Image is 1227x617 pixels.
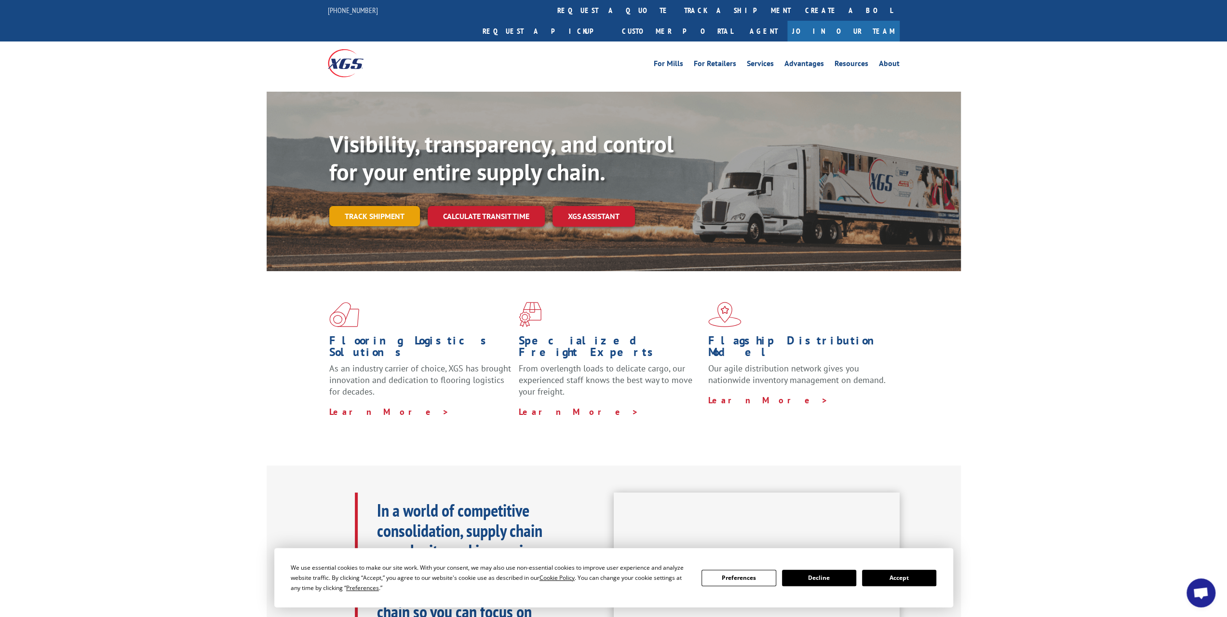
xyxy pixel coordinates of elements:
a: XGS ASSISTANT [553,206,635,227]
a: Customer Portal [615,21,740,41]
div: We use essential cookies to make our site work. With your consent, we may also use non-essential ... [291,562,690,593]
h1: Specialized Freight Experts [519,335,701,363]
div: Cookie Consent Prompt [274,548,953,607]
a: For Mills [654,60,683,70]
button: Accept [862,570,936,586]
a: Advantages [784,60,824,70]
span: Cookie Policy [539,574,575,582]
span: Our agile distribution network gives you nationwide inventory management on demand. [708,363,886,385]
p: From overlength loads to delicate cargo, our experienced staff knows the best way to move your fr... [519,363,701,406]
a: Calculate transit time [428,206,545,227]
a: [PHONE_NUMBER] [328,5,378,15]
span: Preferences [346,584,379,592]
img: xgs-icon-focused-on-flooring-red [519,302,541,327]
a: Services [747,60,774,70]
a: Track shipment [329,206,420,226]
a: Join Our Team [787,21,900,41]
img: xgs-icon-total-supply-chain-intelligence-red [329,302,359,327]
img: xgs-icon-flagship-distribution-model-red [708,302,742,327]
b: Visibility, transparency, and control for your entire supply chain. [329,129,674,187]
span: As an industry carrier of choice, XGS has brought innovation and dedication to flooring logistics... [329,363,511,397]
button: Decline [782,570,856,586]
a: About [879,60,900,70]
a: For Retailers [694,60,736,70]
a: Request a pickup [475,21,615,41]
button: Preferences [701,570,776,586]
a: Resources [835,60,868,70]
a: Learn More > [329,406,449,417]
div: Open chat [1187,578,1215,607]
a: Learn More > [519,406,639,417]
a: Learn More > [708,395,828,406]
a: Agent [740,21,787,41]
h1: Flagship Distribution Model [708,335,890,363]
h1: Flooring Logistics Solutions [329,335,512,363]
